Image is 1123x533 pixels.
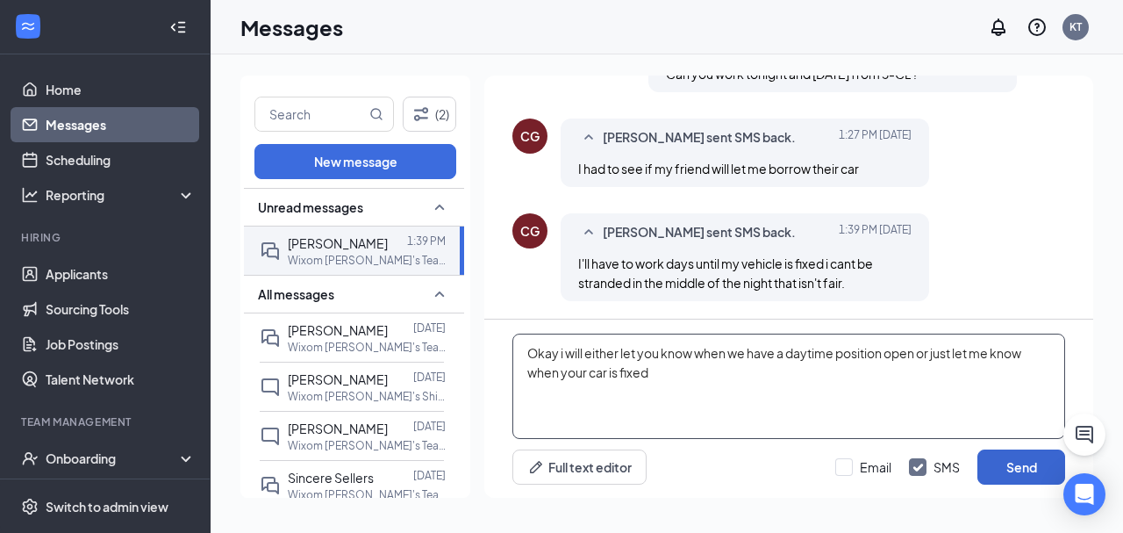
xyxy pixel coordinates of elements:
[977,450,1065,485] button: Send
[288,371,388,387] span: [PERSON_NAME]
[1026,17,1048,38] svg: QuestionInfo
[46,256,196,292] a: Applicants
[46,450,181,467] div: Onboarding
[260,328,281,349] svg: DoubleChat
[46,142,196,177] a: Scheduling
[169,18,187,36] svg: Collapse
[46,476,196,511] a: Team
[603,127,796,148] span: [PERSON_NAME] sent SMS back.
[413,321,446,335] p: [DATE]
[527,458,545,476] svg: Pen
[21,414,192,429] div: Team Management
[254,144,456,179] button: New message
[603,222,796,243] span: [PERSON_NAME] sent SMS back.
[407,234,446,248] p: 1:39 PM
[988,17,1009,38] svg: Notifications
[19,18,37,35] svg: WorkstreamLogo
[288,487,446,502] p: Wixom [PERSON_NAME]'s Team Member (Impact Ventures) at Wixom
[21,230,192,245] div: Hiring
[258,198,363,216] span: Unread messages
[578,256,873,291] span: I'll have to work days until my vehicle is fixed i cant be stranded in the middle of the night th...
[1074,424,1095,445] svg: ChatActive
[288,389,446,404] p: Wixom [PERSON_NAME]'s Shift Manager (ImpactVentures) at [GEOGRAPHIC_DATA]
[288,438,446,453] p: Wixom [PERSON_NAME]'s Team Member (Impact Ventures) at Wixom
[288,421,388,436] span: [PERSON_NAME]
[46,186,197,204] div: Reporting
[403,97,456,132] button: Filter (2)
[260,426,281,447] svg: ChatInactive
[578,222,599,243] svg: SmallChevronUp
[578,127,599,148] svg: SmallChevronUp
[260,377,281,398] svg: ChatInactive
[839,127,912,148] span: [DATE] 1:27 PM
[288,322,388,338] span: [PERSON_NAME]
[429,284,450,305] svg: SmallChevronUp
[46,72,196,107] a: Home
[46,327,196,362] a: Job Postings
[520,222,540,240] div: CG
[413,370,446,385] p: [DATE]
[578,161,859,176] span: I had to see if my friend will let me borrow their car
[411,104,432,125] svg: Filter
[46,498,168,515] div: Switch to admin view
[46,362,196,397] a: Talent Network
[1063,473,1105,515] div: Open Intercom Messenger
[46,292,196,327] a: Sourcing Tools
[1063,414,1105,456] button: ChatActive
[288,340,446,355] p: Wixom [PERSON_NAME]'s Team Member (Impact Ventures) at Wixom
[369,107,383,121] svg: MagnifyingGlass
[413,419,446,434] p: [DATE]
[288,253,446,268] p: Wixom [PERSON_NAME]'s Team Member (Impact Ventures) at Wixom
[260,475,281,496] svg: DoubleChat
[413,468,446,483] p: [DATE]
[520,127,540,145] div: CG
[512,450,647,485] button: Full text editorPen
[288,235,388,251] span: [PERSON_NAME]
[258,285,334,303] span: All messages
[260,241,281,262] svg: DoubleChat
[21,450,39,467] svg: UserCheck
[1069,19,1082,34] div: KT
[512,334,1065,439] textarea: Okay i will either let you know when we have a daytime position open or just let me know when you...
[429,197,450,218] svg: SmallChevronUp
[288,470,374,486] span: Sincere Sellers
[21,186,39,204] svg: Analysis
[255,97,366,131] input: Search
[46,107,196,142] a: Messages
[240,12,343,42] h1: Messages
[21,498,39,515] svg: Settings
[839,222,912,243] span: [DATE] 1:39 PM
